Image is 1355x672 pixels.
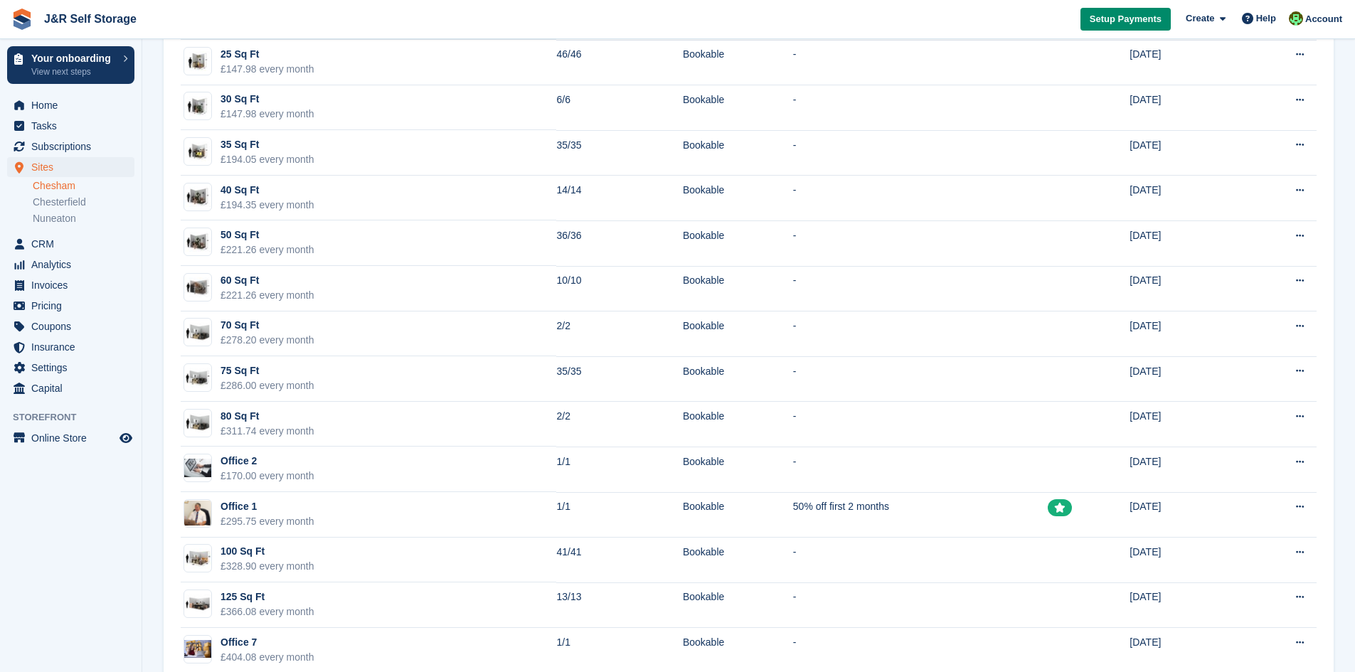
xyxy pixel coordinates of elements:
img: 40-sqft-unit.jpg [184,232,211,252]
td: Bookable [683,582,793,628]
img: 40-sqft-unit.jpg [184,186,211,207]
img: 30-sqft-unit.jpg [184,96,211,117]
div: £295.75 every month [220,514,314,529]
img: selling_online.jpg [184,640,211,658]
a: Chesham [33,179,134,193]
img: 125-sqft-unit.jpg [184,594,211,614]
td: 10/10 [556,266,682,311]
a: Setup Payments [1080,8,1171,31]
td: - [793,85,1048,131]
td: - [793,176,1048,221]
td: 1/1 [556,447,682,492]
td: 13/13 [556,582,682,628]
div: £147.98 every month [220,62,314,77]
div: 125 Sq Ft [220,590,314,604]
img: 35-sqft-unit.jpg [184,142,211,162]
td: 1/1 [556,492,682,538]
div: Office 1 [220,499,314,514]
div: £404.08 every month [220,650,314,665]
td: 6/6 [556,85,682,131]
a: menu [7,157,134,177]
span: CRM [31,234,117,254]
a: menu [7,95,134,115]
td: 41/41 [556,538,682,583]
td: Bookable [683,356,793,402]
td: [DATE] [1130,582,1238,628]
div: 30 Sq Ft [220,92,314,107]
td: 35/35 [556,356,682,402]
img: officedesk.jpg [184,459,211,477]
td: - [793,311,1048,357]
div: £221.26 every month [220,242,314,257]
a: menu [7,378,134,398]
a: menu [7,358,134,378]
td: [DATE] [1130,492,1238,538]
td: Bookable [683,492,793,538]
td: Bookable [683,176,793,221]
img: CF%20Site%20About.png [184,501,211,526]
div: £278.20 every month [220,333,314,348]
td: - [793,538,1048,583]
div: 60 Sq Ft [220,273,314,288]
span: Coupons [31,316,117,336]
div: Office 2 [220,454,314,469]
td: Bookable [683,40,793,85]
td: - [793,130,1048,176]
div: 25 Sq Ft [220,47,314,62]
a: menu [7,296,134,316]
a: menu [7,137,134,156]
span: Storefront [13,410,142,425]
div: £194.05 every month [220,152,314,167]
div: 70 Sq Ft [220,318,314,333]
span: Online Store [31,428,117,448]
a: menu [7,275,134,295]
div: £311.74 every month [220,424,314,439]
div: £170.00 every month [220,469,314,484]
span: Subscriptions [31,137,117,156]
td: - [793,356,1048,402]
div: Office 7 [220,635,314,650]
div: £147.98 every month [220,107,314,122]
span: Help [1256,11,1276,26]
td: [DATE] [1130,40,1238,85]
span: Tasks [31,116,117,136]
td: [DATE] [1130,311,1238,357]
a: menu [7,234,134,254]
img: 75-sqft-unit.jpg [184,322,211,343]
img: 25-sqft-unit.jpg [184,51,211,72]
a: J&R Self Storage [38,7,142,31]
img: stora-icon-8386f47178a22dfd0bd8f6a31ec36ba5ce8667c1dd55bd0f319d3a0aa187defe.svg [11,9,33,30]
a: Chesterfield [33,196,134,209]
div: £221.26 every month [220,288,314,303]
span: Capital [31,378,117,398]
span: Analytics [31,255,117,274]
a: menu [7,428,134,448]
span: Invoices [31,275,117,295]
div: 100 Sq Ft [220,544,314,559]
td: 36/36 [556,220,682,266]
a: menu [7,255,134,274]
td: [DATE] [1130,85,1238,131]
td: Bookable [683,402,793,447]
td: Bookable [683,220,793,266]
td: 46/46 [556,40,682,85]
td: Bookable [683,538,793,583]
td: [DATE] [1130,356,1238,402]
td: 2/2 [556,402,682,447]
div: 80 Sq Ft [220,409,314,424]
div: £366.08 every month [220,604,314,619]
td: - [793,266,1048,311]
span: Insurance [31,337,117,357]
img: Steve Pollicott [1289,11,1303,26]
td: [DATE] [1130,402,1238,447]
p: Your onboarding [31,53,116,63]
img: 60-sqft-unit.jpg [184,277,211,298]
td: [DATE] [1130,220,1238,266]
p: View next steps [31,65,116,78]
span: Pricing [31,296,117,316]
div: 50 Sq Ft [220,228,314,242]
img: 75-sqft-unit.jpg [184,368,211,388]
td: - [793,220,1048,266]
td: Bookable [683,447,793,492]
td: Bookable [683,85,793,131]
